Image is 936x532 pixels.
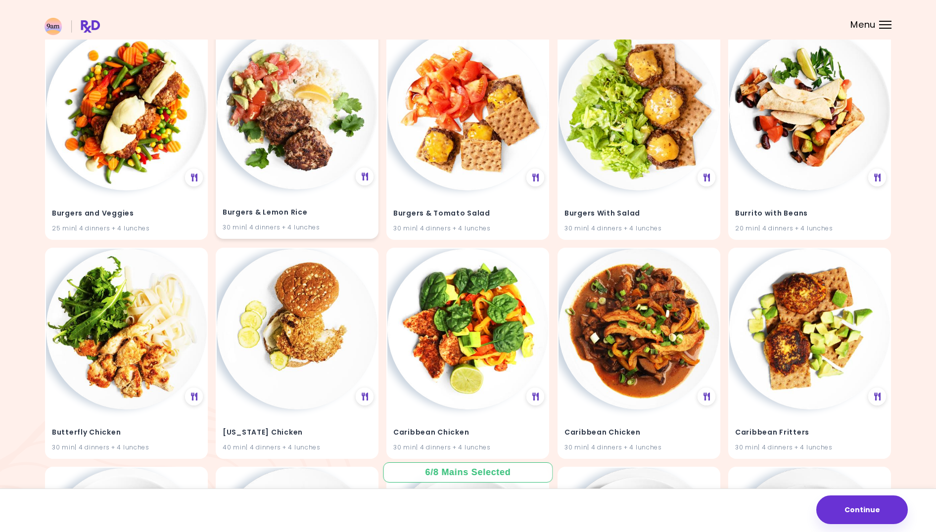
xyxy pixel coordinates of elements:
[223,443,372,452] div: 40 min | 4 dinners + 4 lunches
[356,168,374,185] div: See Meal Plan
[735,425,884,441] h4: Caribbean Fritters
[393,223,542,233] div: 30 min | 4 dinners + 4 lunches
[45,18,100,35] img: RxDiet
[356,388,374,405] div: See Meal Plan
[393,443,542,452] div: 30 min | 4 dinners + 4 lunches
[223,222,372,232] div: 30 min | 4 dinners + 4 lunches
[735,206,884,222] h4: Burrito with Beans
[564,425,713,441] h4: Caribbean Chicken
[185,388,203,405] div: See Meal Plan
[564,223,713,233] div: 30 min | 4 dinners + 4 lunches
[52,223,201,233] div: 25 min | 4 dinners + 4 lunches
[564,206,713,222] h4: Burgers With Salad
[868,388,886,405] div: See Meal Plan
[868,169,886,186] div: See Meal Plan
[223,205,372,221] h4: Burgers & Lemon Rice
[393,425,542,441] h4: Caribbean Chicken
[850,20,876,29] span: Menu
[698,169,715,186] div: See Meal Plan
[698,388,715,405] div: See Meal Plan
[393,206,542,222] h4: Burgers & Tomato Salad
[223,425,372,441] h4: California Chicken
[735,443,884,452] div: 30 min | 4 dinners + 4 lunches
[52,425,201,441] h4: Butterfly Chicken
[52,443,201,452] div: 30 min | 4 dinners + 4 lunches
[185,169,203,186] div: See Meal Plan
[735,223,884,233] div: 20 min | 4 dinners + 4 lunches
[52,206,201,222] h4: Burgers and Veggies
[527,388,545,405] div: See Meal Plan
[816,495,908,524] button: Continue
[527,169,545,186] div: See Meal Plan
[564,443,713,452] div: 30 min | 4 dinners + 4 lunches
[418,466,518,479] div: 6 / 8 Mains Selected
